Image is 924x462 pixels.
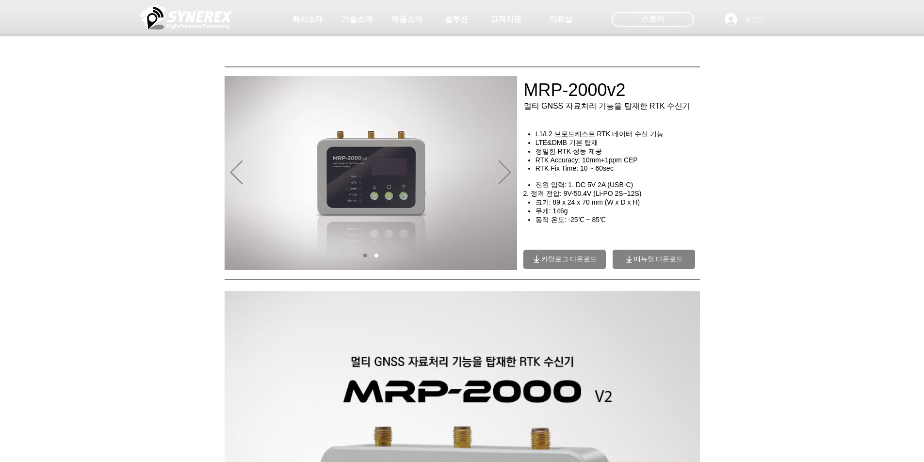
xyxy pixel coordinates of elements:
[549,15,572,25] span: 자료실
[225,76,517,270] div: 슬라이드쇼
[535,164,614,172] span: RTK Fix Time: 10 ~ 60sec
[718,10,771,29] button: 로그인
[391,15,422,25] span: 제품소개
[541,255,598,264] span: 카탈로그 다운로드
[535,216,606,223] span: 동작 온도: -25℃ ~ 85℃
[741,15,768,24] span: 로그인
[140,2,232,32] img: 씨너렉스_White_simbol_대지 1.png
[535,198,640,206] span: 크기: 89 x 24 x 70 mm (W x D x H)
[536,10,585,29] a: 자료실
[432,10,481,29] a: 솔루션
[523,250,606,269] a: 카탈로그 다운로드
[363,254,367,257] a: 01
[535,147,602,155] span: 정밀한 RTK 성능 제공
[612,12,694,27] div: 스토어
[499,160,511,186] button: 다음
[490,15,521,25] span: 고객지원
[613,250,695,269] a: 매뉴얼 다운로드
[283,10,332,29] a: 회사소개
[523,190,642,197] span: 2. 정격 전압: 9V-50.4V (Li-PO 2S~12S)
[359,254,382,257] nav: 슬라이드
[383,10,431,29] a: 제품소개
[535,181,633,189] span: 전원 입력: 1. DC 5V 2A (USB-C)
[634,255,683,264] span: 매뉴얼 다운로드
[445,15,468,25] span: 솔루션
[341,15,373,25] span: 기술소개
[225,76,517,270] img: MRP2000v2_정면.jpg
[230,160,243,186] button: 이전
[292,15,323,25] span: 회사소개
[333,10,381,29] a: 기술소개
[641,14,665,24] span: 스토어
[482,10,530,29] a: 고객지원
[374,254,378,257] a: 02
[535,207,568,215] span: 무게: 146g
[535,156,638,164] span: RTK Accuracy: 10mm+1ppm CEP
